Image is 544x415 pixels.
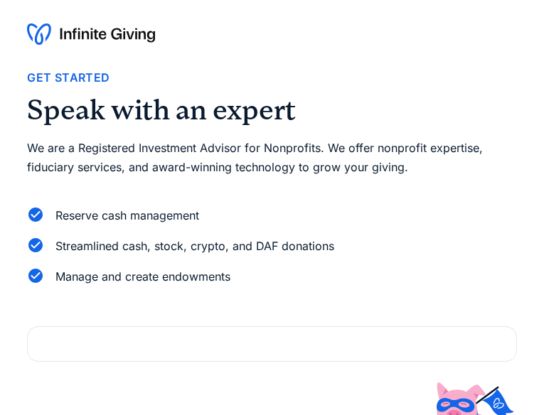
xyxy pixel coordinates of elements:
[27,139,517,177] p: We are a Registered Investment Advisor for Nonprofits. We offer nonprofit expertise, fiduciary se...
[27,68,110,87] div: Get Started
[55,267,230,286] div: Manage and create endowments
[55,206,199,225] div: Reserve cash management
[55,237,334,256] div: Streamlined cash, stock, crypto, and DAF donations
[27,96,517,124] h2: Speak with an expert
